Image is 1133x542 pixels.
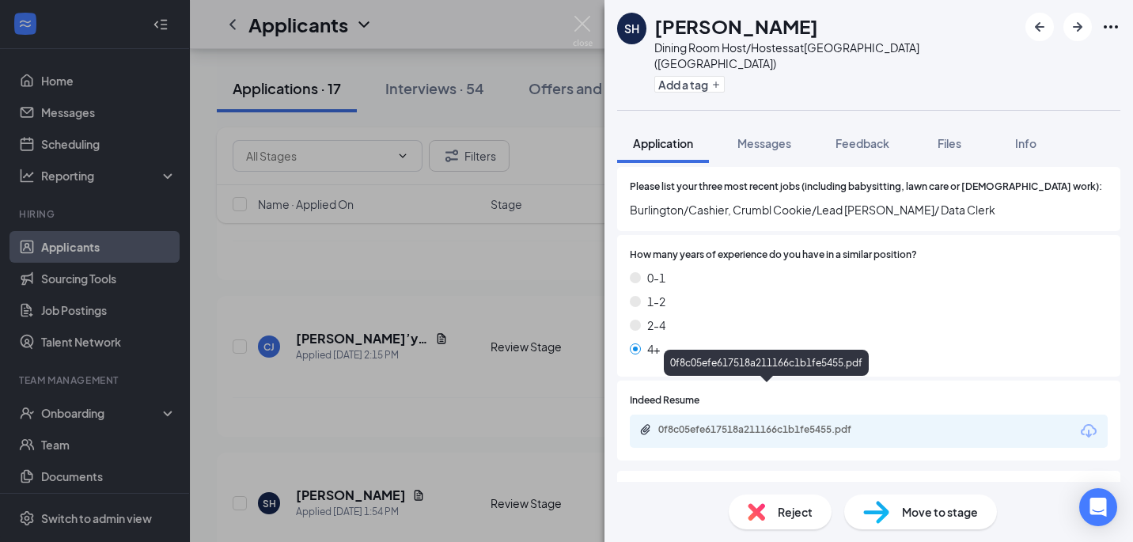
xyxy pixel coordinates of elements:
svg: Paperclip [639,423,652,436]
div: Open Intercom Messenger [1079,488,1117,526]
span: How many years of experience do you have in a similar position? [630,248,917,263]
span: Burlington/Cashier, Crumbl Cookie/Lead [PERSON_NAME]/ Data Clerk [630,201,1108,218]
h1: [PERSON_NAME] [654,13,818,40]
span: Files [938,136,961,150]
svg: ArrowLeftNew [1030,17,1049,36]
button: ArrowLeftNew [1025,13,1054,41]
button: ArrowRight [1063,13,1092,41]
button: PlusAdd a tag [654,76,725,93]
div: Dining Room Host/Hostess at [GEOGRAPHIC_DATA] ([GEOGRAPHIC_DATA]) [654,40,1017,71]
span: 0-1 [647,269,665,286]
span: Please list your three most recent jobs (including babysitting, lawn care or [DEMOGRAPHIC_DATA] w... [630,180,1102,195]
span: 2-4 [647,316,665,334]
span: Application [633,136,693,150]
svg: Plus [711,80,721,89]
span: Messages [737,136,791,150]
span: Move to stage [902,503,978,521]
span: 1-2 [647,293,665,310]
span: Indeed Resume [630,393,699,408]
span: Feedback [836,136,889,150]
span: Reject [778,503,813,521]
div: 0f8c05efe617518a211166c1b1fe5455.pdf [658,423,880,436]
a: Paperclip0f8c05efe617518a211166c1b1fe5455.pdf [639,423,896,438]
svg: Download [1079,422,1098,441]
div: SH [624,21,639,36]
svg: ArrowRight [1068,17,1087,36]
svg: Ellipses [1101,17,1120,36]
span: Info [1015,136,1036,150]
span: 4+ [647,340,660,358]
div: 0f8c05efe617518a211166c1b1fe5455.pdf [664,350,869,376]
